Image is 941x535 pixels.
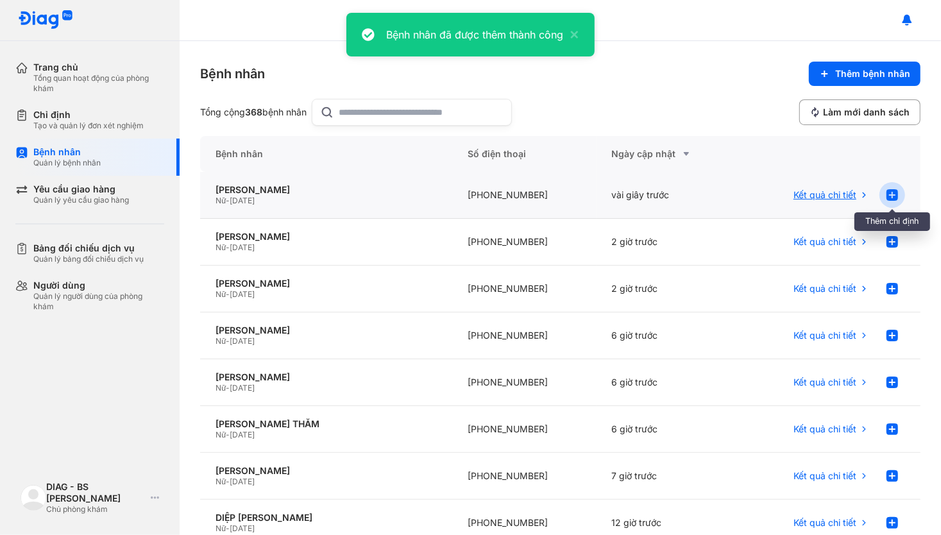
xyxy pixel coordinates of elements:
[597,406,741,453] div: 6 giờ trước
[33,73,164,94] div: Tổng quan hoạt động của phòng khám
[18,10,73,30] img: logo
[33,146,101,158] div: Bệnh nhân
[216,278,437,289] div: [PERSON_NAME]
[799,99,920,125] button: Làm mới danh sách
[226,289,230,299] span: -
[33,291,164,312] div: Quản lý người dùng của phòng khám
[597,359,741,406] div: 6 giờ trước
[230,430,255,439] span: [DATE]
[216,289,226,299] span: Nữ
[33,62,164,73] div: Trang chủ
[216,418,437,430] div: [PERSON_NAME] THẮM
[216,477,226,486] span: Nữ
[216,231,437,242] div: [PERSON_NAME]
[452,406,597,453] div: [PHONE_NUMBER]
[597,266,741,312] div: 2 giờ trước
[226,523,230,533] span: -
[563,27,579,42] button: close
[230,523,255,533] span: [DATE]
[200,136,452,172] div: Bệnh nhân
[793,377,856,388] span: Kết quả chi tiết
[226,242,230,252] span: -
[809,62,920,86] button: Thêm bệnh nhân
[793,330,856,341] span: Kết quả chi tiết
[230,383,255,393] span: [DATE]
[226,383,230,393] span: -
[793,517,856,529] span: Kết quả chi tiết
[597,219,741,266] div: 2 giờ trước
[33,254,144,264] div: Quản lý bảng đối chiếu dịch vụ
[226,336,230,346] span: -
[597,312,741,359] div: 6 giờ trước
[226,430,230,439] span: -
[230,242,255,252] span: [DATE]
[216,325,437,336] div: [PERSON_NAME]
[793,189,856,201] span: Kết quả chi tiết
[216,242,226,252] span: Nữ
[452,312,597,359] div: [PHONE_NUMBER]
[452,172,597,219] div: [PHONE_NUMBER]
[230,336,255,346] span: [DATE]
[46,504,146,514] div: Chủ phòng khám
[452,136,597,172] div: Số điện thoại
[230,289,255,299] span: [DATE]
[226,196,230,205] span: -
[216,336,226,346] span: Nữ
[216,512,437,523] div: DIỆP [PERSON_NAME]
[245,106,262,117] span: 368
[835,68,910,80] span: Thêm bệnh nhân
[226,477,230,486] span: -
[216,523,226,533] span: Nữ
[33,242,144,254] div: Bảng đối chiếu dịch vụ
[230,477,255,486] span: [DATE]
[33,158,101,168] div: Quản lý bệnh nhân
[793,470,856,482] span: Kết quả chi tiết
[823,106,910,118] span: Làm mới danh sách
[33,183,129,195] div: Yêu cầu giao hàng
[33,195,129,205] div: Quản lý yêu cầu giao hàng
[793,236,856,248] span: Kết quả chi tiết
[216,184,437,196] div: [PERSON_NAME]
[33,280,164,291] div: Người dùng
[33,121,144,131] div: Tạo và quản lý đơn xét nghiệm
[46,481,146,504] div: DIAG - BS [PERSON_NAME]
[200,106,307,118] div: Tổng cộng bệnh nhân
[597,172,741,219] div: vài giây trước
[216,465,437,477] div: [PERSON_NAME]
[452,453,597,500] div: [PHONE_NUMBER]
[386,27,563,42] div: Bệnh nhân đã được thêm thành công
[21,485,46,511] img: logo
[200,65,265,83] div: Bệnh nhân
[216,196,226,205] span: Nữ
[33,109,144,121] div: Chỉ định
[452,266,597,312] div: [PHONE_NUMBER]
[612,146,725,162] div: Ngày cập nhật
[216,430,226,439] span: Nữ
[230,196,255,205] span: [DATE]
[216,383,226,393] span: Nữ
[452,219,597,266] div: [PHONE_NUMBER]
[793,423,856,435] span: Kết quả chi tiết
[452,359,597,406] div: [PHONE_NUMBER]
[597,453,741,500] div: 7 giờ trước
[216,371,437,383] div: [PERSON_NAME]
[793,283,856,294] span: Kết quả chi tiết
